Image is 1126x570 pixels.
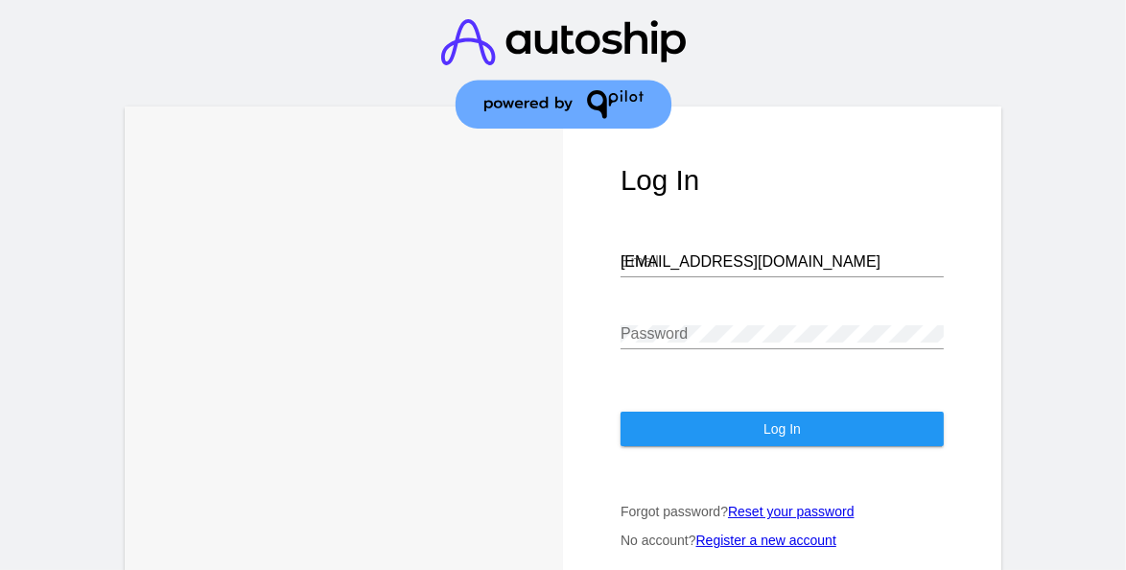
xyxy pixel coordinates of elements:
p: Forgot password? [621,504,944,519]
a: Register a new account [696,533,836,548]
span: Log In [763,421,801,437]
h1: Log In [621,164,944,197]
a: Reset your password [728,504,855,519]
input: Email [621,253,944,271]
button: Log In [621,412,944,446]
p: No account? [621,533,944,548]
